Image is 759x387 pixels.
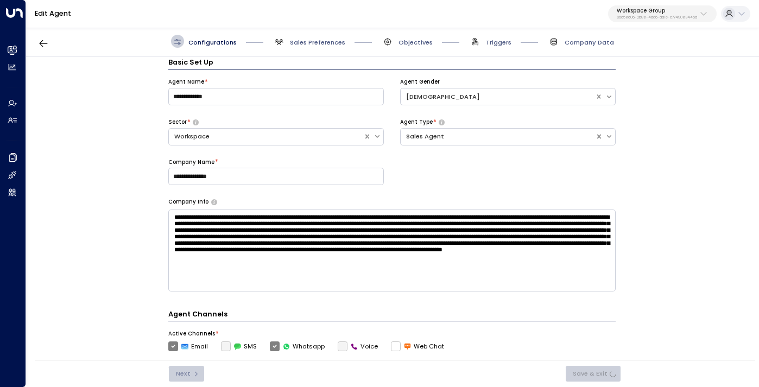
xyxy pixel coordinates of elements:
[168,309,616,321] h4: Agent Channels
[168,78,204,86] label: Agent Name
[221,341,257,351] div: To activate this channel, please go to the Integrations page
[193,119,199,125] button: Select whether your copilot will handle inquiries directly from leads or from brokers representin...
[221,341,257,351] label: SMS
[211,199,217,205] button: Provide a brief overview of your company, including your industry, products or services, and any ...
[608,5,717,23] button: Workspace Group36c5ec06-2b8e-4dd6-aa1e-c77490e3446d
[168,341,208,351] label: Email
[391,341,444,351] label: Web Chat
[174,132,358,141] div: Workspace
[338,341,378,351] div: To activate this channel, please go to the Integrations page
[168,330,215,338] label: Active Channels
[168,198,208,206] label: Company Info
[290,38,345,47] span: Sales Preferences
[399,38,433,47] span: Objectives
[338,341,378,351] label: Voice
[168,57,616,69] h3: Basic Set Up
[270,341,325,351] label: Whatsapp
[486,38,511,47] span: Triggers
[188,38,237,47] span: Configurations
[406,92,590,101] div: [DEMOGRAPHIC_DATA]
[565,38,614,47] span: Company Data
[168,118,187,126] label: Sector
[168,158,214,166] label: Company Name
[35,9,71,18] a: Edit Agent
[439,119,445,125] button: Select whether your copilot will handle inquiries directly from leads or from brokers representin...
[400,118,433,126] label: Agent Type
[400,78,440,86] label: Agent Gender
[617,8,697,14] p: Workspace Group
[406,132,590,141] div: Sales Agent
[617,15,697,20] p: 36c5ec06-2b8e-4dd6-aa1e-c77490e3446d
